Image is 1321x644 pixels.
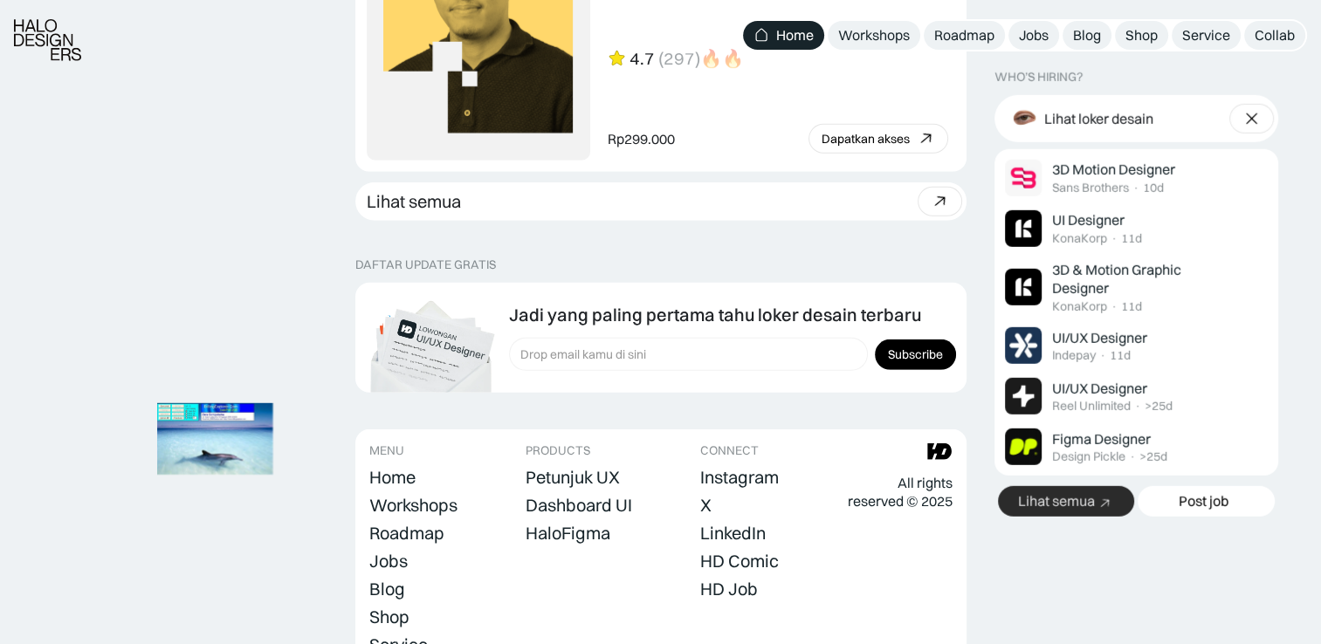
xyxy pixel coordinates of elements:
[526,495,632,516] div: Dashboard UI
[1005,327,1042,364] img: Job Image
[700,443,759,458] div: CONNECT
[608,130,675,148] div: Rp299.000
[1052,429,1151,448] div: Figma Designer
[1182,26,1230,45] div: Service
[1044,109,1153,127] div: Lihat loker desain
[1052,211,1125,230] div: UI Designer
[1134,399,1141,414] div: ·
[994,70,1083,85] div: WHO’S HIRING?
[776,26,814,45] div: Home
[369,551,408,572] div: Jobs
[1052,261,1231,298] div: 3D & Motion Graphic Designer
[1172,21,1241,50] a: Service
[1005,210,1042,247] img: Job Image
[808,124,948,154] a: Dapatkan akses
[847,474,952,510] div: All rights reserved © 2025
[1018,492,1095,510] div: Lihat semua
[1179,492,1228,510] div: Post job
[1244,21,1305,50] a: Collab
[1110,348,1131,363] div: 11d
[838,26,910,45] div: Workshops
[1115,21,1168,50] a: Shop
[998,371,1275,421] a: Job ImageUI/UX DesignerReel Unlimited·>25d
[924,21,1005,50] a: Roadmap
[369,523,444,544] div: Roadmap
[1052,161,1175,179] div: 3D Motion Designer
[822,132,910,147] div: Dapatkan akses
[998,421,1275,472] a: Job ImageFigma DesignerDesign Pickle·>25d
[1143,181,1164,195] div: 10d
[1005,160,1042,196] img: Job Image
[369,606,409,627] div: Shop
[1111,298,1118,313] div: ·
[509,338,956,371] form: Form Subscription
[743,21,824,50] a: Home
[1005,269,1042,305] img: Job Image
[998,153,1275,203] a: Job Image3D Motion DesignerSans Brothers·10d
[1052,298,1107,313] div: KonaKorp
[700,521,766,545] a: LinkedIn
[1139,449,1167,464] div: >25d
[700,495,712,516] div: X
[1005,428,1042,465] img: Job Image
[700,467,779,488] div: Instagram
[875,339,956,370] input: Subscribe
[1052,231,1107,246] div: KonaKorp
[1052,181,1129,195] div: Sans Brothers
[1019,26,1049,45] div: Jobs
[369,577,405,601] a: Blog
[1111,231,1118,246] div: ·
[369,605,409,629] a: Shop
[1138,486,1275,517] a: Post job
[1099,348,1106,363] div: ·
[934,26,994,45] div: Roadmap
[1125,26,1158,45] div: Shop
[369,549,408,573] a: Jobs
[1145,399,1173,414] div: >25d
[369,493,458,517] a: Workshops
[998,486,1135,517] a: Lihat semua
[1052,348,1096,363] div: Indepay
[526,523,610,544] div: HaloFigma
[998,203,1275,254] a: Job ImageUI DesignerKonaKorp·11d
[700,549,779,573] a: HD Comic
[700,493,712,517] a: X
[509,305,921,325] div: Jadi yang paling pertama tahu loker desain terbaru
[369,443,404,458] div: MENU
[526,443,590,458] div: PRODUCTS
[526,521,610,545] a: HaloFigma
[526,493,632,517] a: Dashboard UI
[526,467,620,488] div: Petunjuk UX
[1121,298,1142,313] div: 11d
[367,191,461,212] div: Lihat semua
[998,320,1275,371] a: Job ImageUI/UX DesignerIndepay·11d
[369,579,405,599] div: Blog
[1052,328,1147,346] div: UI/UX Designer
[369,521,444,545] a: Roadmap
[700,551,779,572] div: HD Comic
[369,495,458,516] div: Workshops
[700,577,758,601] a: HD Job
[369,467,416,488] div: Home
[1052,379,1147,397] div: UI/UX Designer
[700,579,758,599] div: HD Job
[1052,449,1125,464] div: Design Pickle
[1063,21,1111,50] a: Blog
[1008,21,1059,50] a: Jobs
[355,182,967,221] a: Lihat semua
[509,338,868,371] input: Drop email kamu di sini
[700,465,779,490] a: Instagram
[369,465,416,490] a: Home
[1073,26,1101,45] div: Blog
[998,254,1275,320] a: Job Image3D & Motion Graphic DesignerKonaKorp·11d
[1005,378,1042,414] img: Job Image
[1255,26,1295,45] div: Collab
[1132,181,1139,195] div: ·
[1129,449,1136,464] div: ·
[1052,399,1131,414] div: Reel Unlimited
[355,257,496,272] div: DAFTAR UPDATE GRATIS
[1121,231,1142,246] div: 11d
[526,465,620,490] a: Petunjuk UX
[700,523,766,544] div: LinkedIn
[828,21,920,50] a: Workshops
